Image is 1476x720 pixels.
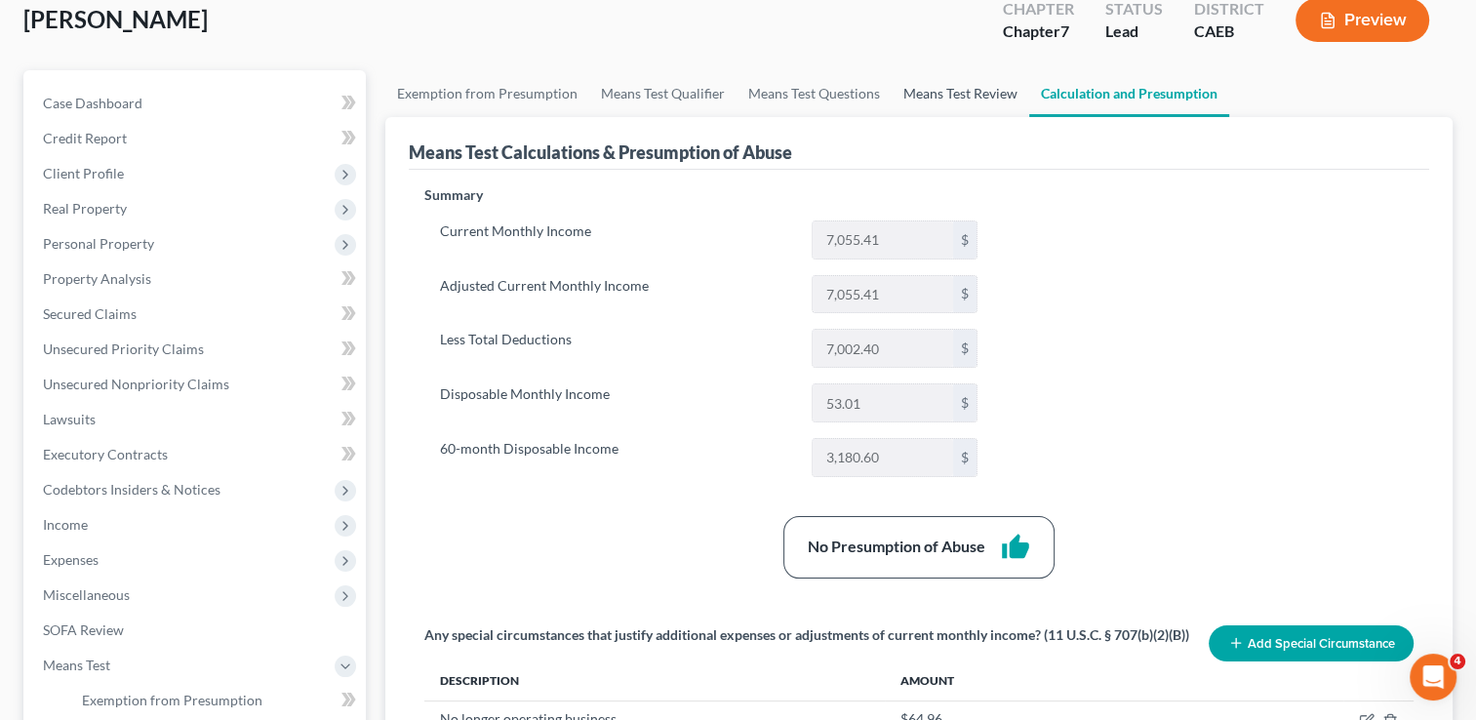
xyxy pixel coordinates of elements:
[813,384,953,421] input: 0.00
[424,185,993,205] p: Summary
[27,121,366,156] a: Credit Report
[813,330,953,367] input: 0.00
[1105,20,1163,43] div: Lead
[953,330,977,367] div: $
[43,657,110,673] span: Means Test
[43,305,137,322] span: Secured Claims
[43,411,96,427] span: Lawsuits
[1410,654,1456,700] iframe: Intercom live chat
[430,438,802,477] label: 60-month Disposable Income
[43,340,204,357] span: Unsecured Priority Claims
[430,220,802,260] label: Current Monthly Income
[27,402,366,437] a: Lawsuits
[885,661,1343,700] th: Amount
[953,276,977,313] div: $
[424,625,1189,645] div: Any special circumstances that justify additional expenses or adjustments of current monthly inco...
[27,332,366,367] a: Unsecured Priority Claims
[27,613,366,648] a: SOFA Review
[1194,20,1264,43] div: CAEB
[808,536,985,558] div: No Presumption of Abuse
[43,130,127,146] span: Credit Report
[813,276,953,313] input: 0.00
[43,621,124,638] span: SOFA Review
[953,221,977,259] div: $
[27,367,366,402] a: Unsecured Nonpriority Claims
[813,439,953,476] input: 0.00
[66,683,366,718] a: Exemption from Presumption
[27,437,366,472] a: Executory Contracts
[409,140,792,164] div: Means Test Calculations & Presumption of Abuse
[27,261,366,297] a: Property Analysis
[430,383,802,422] label: Disposable Monthly Income
[43,586,130,603] span: Miscellaneous
[430,275,802,314] label: Adjusted Current Monthly Income
[1450,654,1465,669] span: 4
[424,661,885,700] th: Description
[43,235,154,252] span: Personal Property
[23,5,208,33] span: [PERSON_NAME]
[1209,625,1414,661] button: Add Special Circumstance
[43,481,220,498] span: Codebtors Insiders & Notices
[385,70,589,117] a: Exemption from Presumption
[892,70,1029,117] a: Means Test Review
[953,439,977,476] div: $
[43,446,168,462] span: Executory Contracts
[43,95,142,111] span: Case Dashboard
[813,221,953,259] input: 0.00
[43,270,151,287] span: Property Analysis
[1029,70,1229,117] a: Calculation and Presumption
[1003,20,1074,43] div: Chapter
[43,376,229,392] span: Unsecured Nonpriority Claims
[953,384,977,421] div: $
[737,70,892,117] a: Means Test Questions
[43,551,99,568] span: Expenses
[27,86,366,121] a: Case Dashboard
[43,200,127,217] span: Real Property
[1060,21,1069,40] span: 7
[430,329,802,368] label: Less Total Deductions
[27,297,366,332] a: Secured Claims
[589,70,737,117] a: Means Test Qualifier
[1001,533,1030,562] i: thumb_up
[82,692,262,708] span: Exemption from Presumption
[43,516,88,533] span: Income
[43,165,124,181] span: Client Profile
